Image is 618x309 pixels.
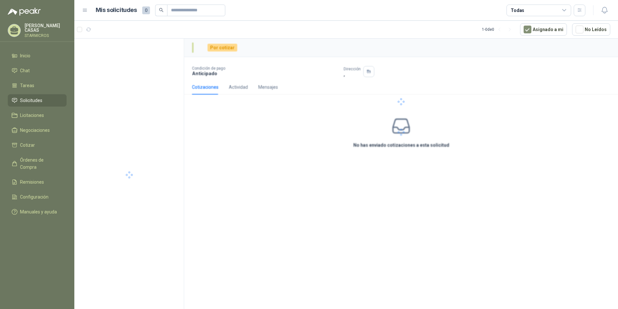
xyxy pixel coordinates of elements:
[20,67,30,74] span: Chat
[8,154,67,173] a: Órdenes de Compra
[8,176,67,188] a: Remisiones
[8,64,67,77] a: Chat
[511,7,524,14] div: Todas
[8,109,67,121] a: Licitaciones
[482,24,515,35] div: 1 - 0 de 0
[159,8,164,12] span: search
[96,6,137,15] h1: Mis solicitudes
[20,156,60,171] span: Órdenes de Compra
[8,94,67,107] a: Solicitudes
[8,79,67,92] a: Tareas
[20,142,35,149] span: Cotizar
[20,127,50,134] span: Negociaciones
[572,23,610,36] button: No Leídos
[8,191,67,203] a: Configuración
[8,124,67,136] a: Negociaciones
[20,193,48,200] span: Configuración
[20,208,57,215] span: Manuales y ayuda
[25,34,67,38] p: STARMICROS
[8,50,67,62] a: Inicio
[520,23,567,36] button: Asignado a mi
[25,23,67,32] p: [PERSON_NAME] CASAS
[20,112,44,119] span: Licitaciones
[142,6,150,14] span: 0
[20,97,42,104] span: Solicitudes
[20,52,30,59] span: Inicio
[20,178,44,186] span: Remisiones
[20,82,34,89] span: Tareas
[8,139,67,151] a: Cotizar
[8,206,67,218] a: Manuales y ayuda
[8,8,41,16] img: Logo peakr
